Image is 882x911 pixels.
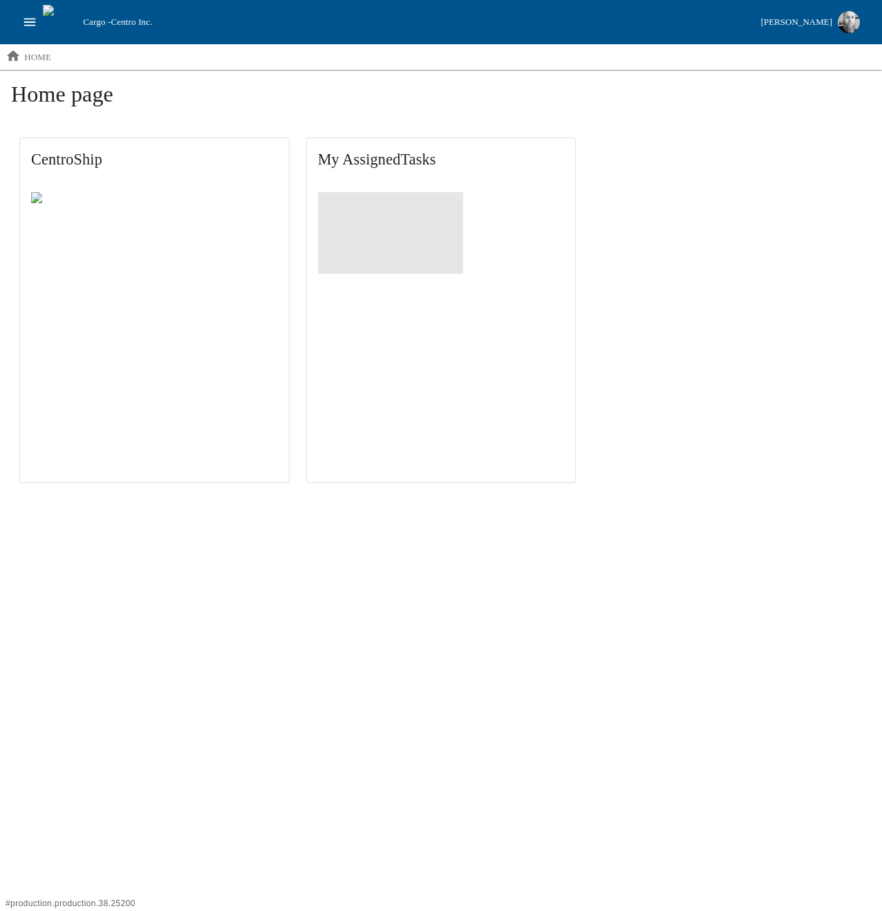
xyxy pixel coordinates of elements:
p: home [24,50,51,64]
button: [PERSON_NAME] [756,7,865,37]
span: CentroShip [31,149,278,170]
img: cargo logo [43,5,77,39]
img: Centro ship [31,192,100,209]
h1: Home page [11,81,871,118]
div: [PERSON_NAME] [761,15,832,30]
span: My Assigned [318,149,565,170]
span: Centro Inc. [111,17,152,27]
img: Profile image [838,11,860,33]
span: Tasks [400,151,435,168]
button: open drawer [17,9,43,35]
div: Cargo - [77,15,755,29]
